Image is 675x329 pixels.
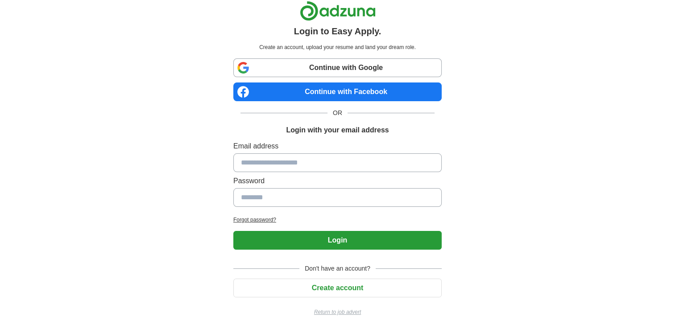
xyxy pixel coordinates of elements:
label: Email address [233,141,442,152]
a: Create account [233,284,442,292]
label: Password [233,176,442,186]
button: Login [233,231,442,250]
a: Forgot password? [233,216,442,224]
h1: Login with your email address [286,125,389,136]
a: Continue with Facebook [233,82,442,101]
a: Return to job advert [233,308,442,316]
button: Create account [233,279,442,297]
span: Don't have an account? [299,264,376,273]
span: OR [327,108,348,118]
img: Adzuna logo [300,1,376,21]
a: Continue with Google [233,58,442,77]
p: Create an account, upload your resume and land your dream role. [235,43,440,51]
h1: Login to Easy Apply. [294,25,381,38]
